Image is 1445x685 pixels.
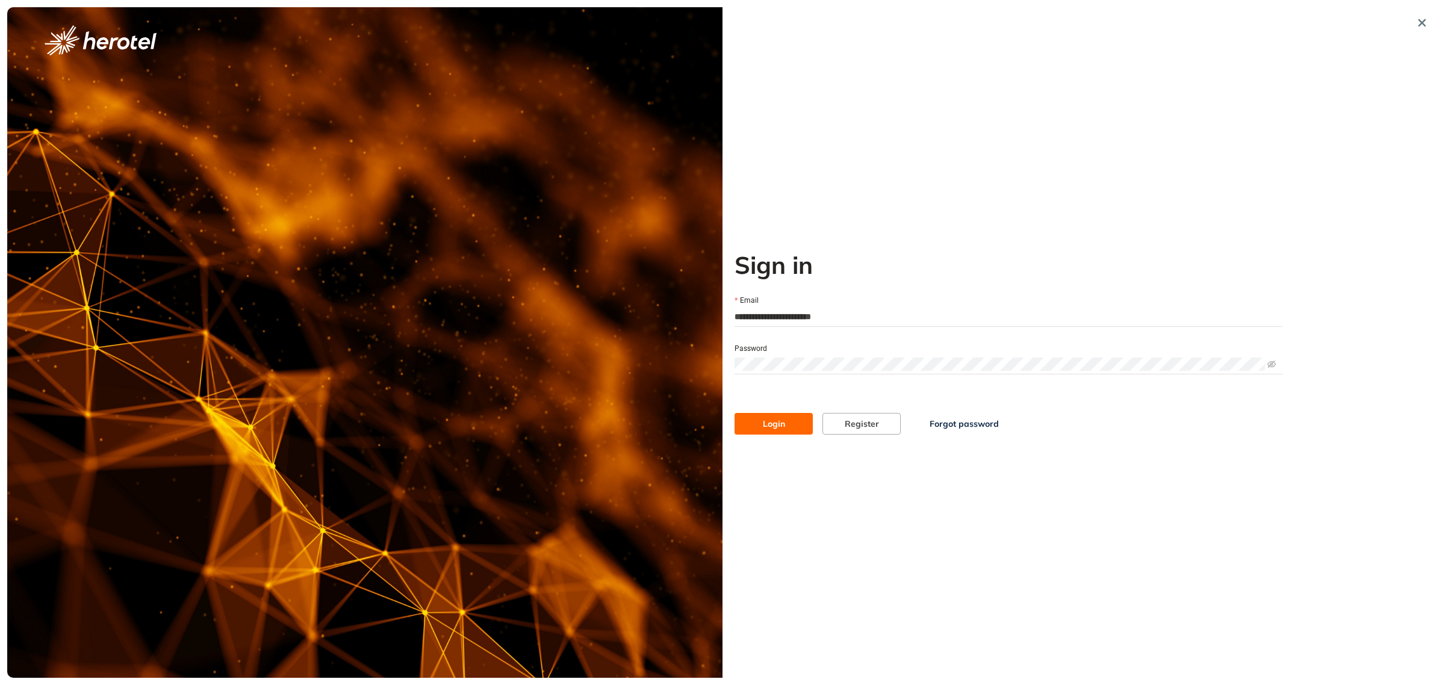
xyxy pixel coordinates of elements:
h2: Sign in [735,250,1282,279]
button: Login [735,413,813,435]
input: Email [735,308,1282,326]
input: Password [735,358,1265,371]
label: Password [735,343,767,355]
img: cover image [7,7,722,678]
button: Forgot password [910,413,1018,435]
button: Register [822,413,901,435]
span: Forgot password [930,417,999,430]
span: Login [763,417,785,430]
button: logo [25,25,176,55]
span: Register [845,417,879,430]
label: Email [735,295,759,306]
span: eye-invisible [1267,360,1276,368]
img: logo [45,25,157,55]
